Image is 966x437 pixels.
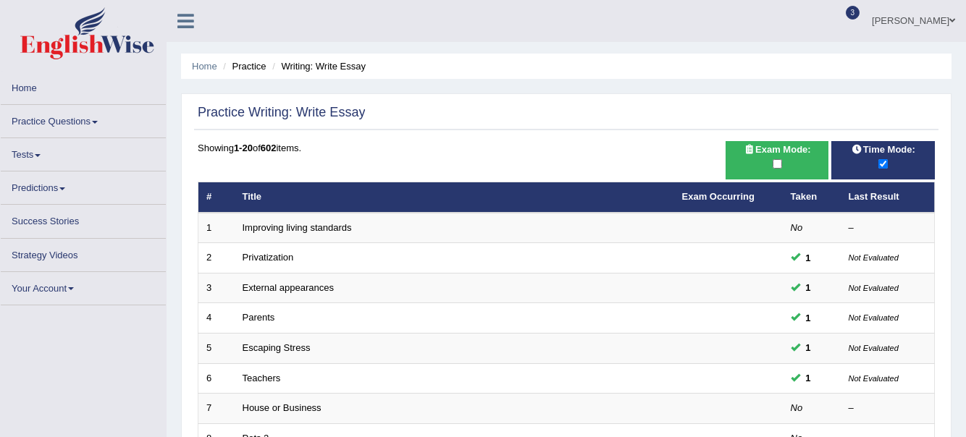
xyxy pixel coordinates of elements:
[800,310,817,326] span: You can still take this question
[846,142,921,157] span: Time Mode:
[738,142,816,157] span: Exam Mode:
[198,106,365,120] h2: Practice Writing: Write Essay
[243,222,352,233] a: Improving living standards
[1,138,166,166] a: Tests
[198,182,235,213] th: #
[198,363,235,394] td: 6
[192,61,217,72] a: Home
[800,370,817,386] span: You can still take this question
[243,342,311,353] a: Escaping Stress
[682,191,755,202] a: Exam Occurring
[243,252,294,263] a: Privatization
[849,402,927,415] div: –
[269,59,366,73] li: Writing: Write Essay
[243,312,275,323] a: Parents
[791,402,803,413] em: No
[261,143,277,153] b: 602
[849,344,899,352] small: Not Evaluated
[849,313,899,322] small: Not Evaluated
[849,284,899,292] small: Not Evaluated
[198,273,235,303] td: 3
[198,303,235,334] td: 4
[198,243,235,273] td: 2
[198,394,235,424] td: 7
[800,250,817,266] span: You can still take this question
[1,72,166,100] a: Home
[243,373,281,383] a: Teachers
[783,182,841,213] th: Taken
[1,105,166,133] a: Practice Questions
[1,272,166,300] a: Your Account
[726,141,829,179] div: Show exams occurring in exams
[235,182,674,213] th: Title
[1,205,166,233] a: Success Stories
[198,213,235,243] td: 1
[849,253,899,262] small: Not Evaluated
[1,239,166,267] a: Strategy Videos
[849,221,927,235] div: –
[800,340,817,355] span: You can still take this question
[846,6,860,20] span: 3
[800,280,817,295] span: You can still take this question
[791,222,803,233] em: No
[234,143,253,153] b: 1-20
[219,59,266,73] li: Practice
[841,182,935,213] th: Last Result
[198,141,935,155] div: Showing of items.
[243,402,322,413] a: House or Business
[243,282,334,293] a: External appearances
[198,333,235,363] td: 5
[849,374,899,383] small: Not Evaluated
[1,171,166,200] a: Predictions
